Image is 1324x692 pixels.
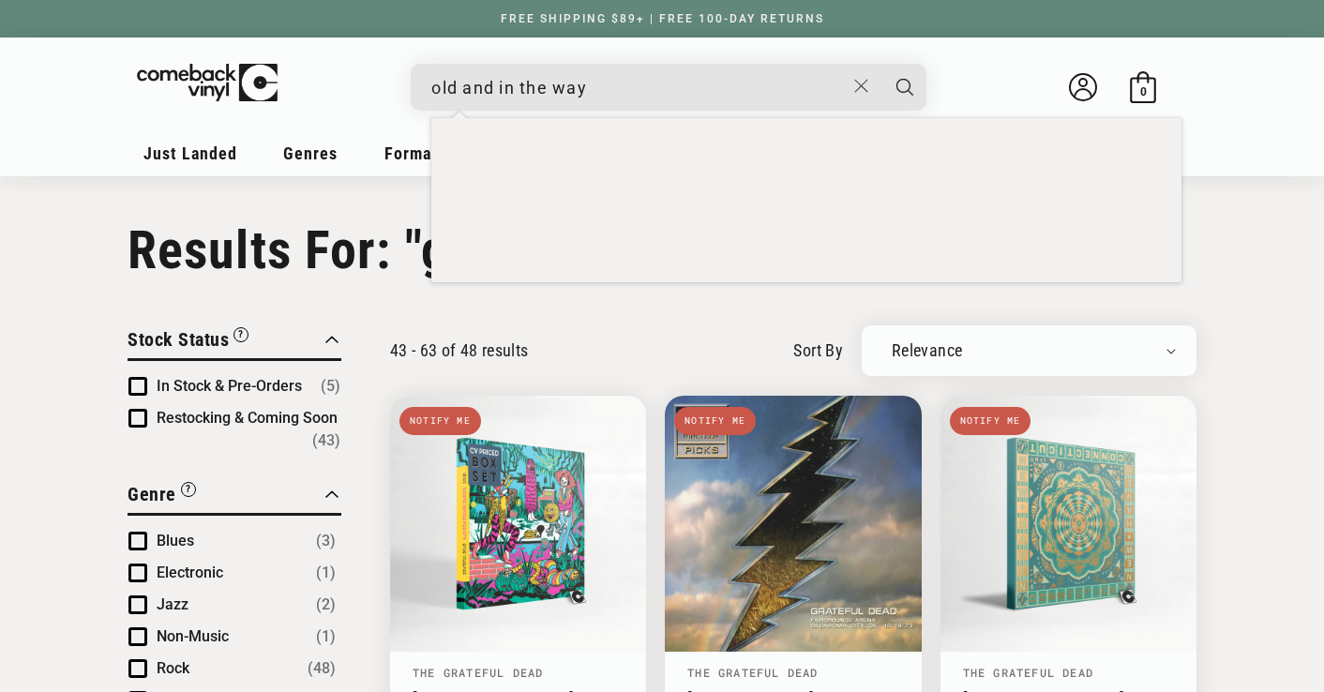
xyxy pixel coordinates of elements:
[384,143,446,163] span: Formats
[157,564,223,581] span: Electronic
[431,68,845,107] input: When autocomplete results are available use up and down arrows to review and enter to select
[413,665,543,680] a: The Grateful Dead
[157,532,194,549] span: Blues
[128,480,196,513] button: Filter by Genre
[128,328,229,351] span: Stock Status
[411,64,926,111] div: Search
[128,483,176,505] span: Genre
[316,625,336,648] span: Number of products: (1)
[482,12,843,25] a: FREE SHIPPING $89+ | FREE 100-DAY RETURNS
[312,429,340,452] span: Number of products: (43)
[845,66,880,107] button: Close
[793,338,843,363] label: sort by
[308,657,336,680] span: Number of products: (48)
[316,562,336,584] span: Number of products: (1)
[157,659,189,677] span: Rock
[128,219,1196,281] h1: Results For: "grateful dead"
[157,627,229,645] span: Non-Music
[157,409,338,427] span: Restocking & Coming Soon
[157,595,188,613] span: Jazz
[143,143,237,163] span: Just Landed
[283,143,338,163] span: Genres
[316,530,336,552] span: Number of products: (3)
[1140,84,1147,98] span: 0
[390,340,529,360] p: 43 - 63 of 48 results
[687,665,818,680] a: The Grateful Dead
[963,665,1093,680] a: The Grateful Dead
[316,594,336,616] span: Number of products: (2)
[157,377,302,395] span: In Stock & Pre-Orders
[128,325,248,358] button: Filter by Stock Status
[321,375,340,398] span: Number of products: (5)
[881,64,928,111] button: Search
